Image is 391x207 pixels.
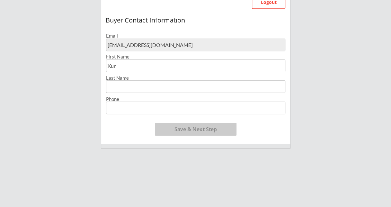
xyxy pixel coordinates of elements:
button: Save & Next Step [155,123,236,136]
div: Email [106,33,285,38]
div: Phone [106,97,285,102]
div: First Name [106,54,285,59]
div: Last Name [106,76,285,80]
div: Buyer Contact Information [106,17,286,24]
